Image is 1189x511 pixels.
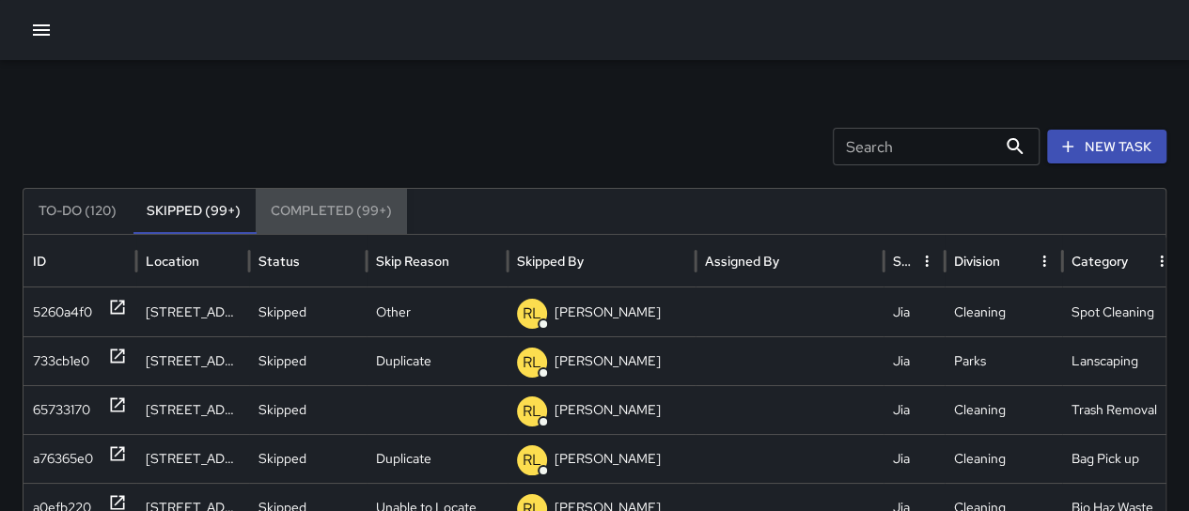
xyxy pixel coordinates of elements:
p: RL [523,449,541,472]
p: [PERSON_NAME] [555,337,661,385]
p: Skipped [258,337,306,385]
div: 4902 Bates Road Northeast [136,434,249,483]
div: ID [33,253,46,270]
div: Cleaning [945,287,1062,336]
p: RL [523,400,541,423]
div: Status [258,253,300,270]
div: Parks [945,336,1062,385]
button: Source column menu [914,248,940,274]
button: Skipped (99+) [132,189,256,234]
p: [PERSON_NAME] [555,288,661,336]
p: [PERSON_NAME] [555,435,661,483]
div: Jia [884,434,945,483]
div: Division [954,253,1000,270]
div: Jia [884,336,945,385]
div: Other [367,287,508,336]
div: Duplicate [367,434,508,483]
div: 65733170 [33,386,90,434]
div: Bag Pick up [1062,434,1180,483]
p: Skipped [258,386,306,434]
div: Spot Cleaning [1062,287,1180,336]
p: Skipped [258,288,306,336]
div: 733cb1e0 [33,337,89,385]
button: Category column menu [1149,248,1175,274]
div: Category [1072,253,1128,270]
div: Trash Removal [1062,385,1180,434]
button: New Task [1047,130,1166,164]
div: 5260a4f0 [33,288,92,336]
button: Division column menu [1031,248,1057,274]
div: Duplicate [367,336,508,385]
div: Cleaning [945,385,1062,434]
p: [PERSON_NAME] [555,386,661,434]
div: 201 Q Street Northeast [136,336,249,385]
div: Jia [884,287,945,336]
div: 7 New York Avenue Northeast [136,287,249,336]
p: Skipped [258,435,306,483]
div: Jia [884,385,945,434]
div: Skipped By [517,253,584,270]
div: Source [893,253,912,270]
div: Lanscaping [1062,336,1180,385]
div: Location [146,253,199,270]
button: To-Do (120) [23,189,132,234]
div: 227 Harry Thomas Way Northeast [136,385,249,434]
p: RL [523,351,541,374]
div: Cleaning [945,434,1062,483]
div: Skip Reason [376,253,449,270]
p: RL [523,302,541,325]
div: Assigned By [705,253,779,270]
button: Completed (99+) [256,189,407,234]
div: a76365e0 [33,435,93,483]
